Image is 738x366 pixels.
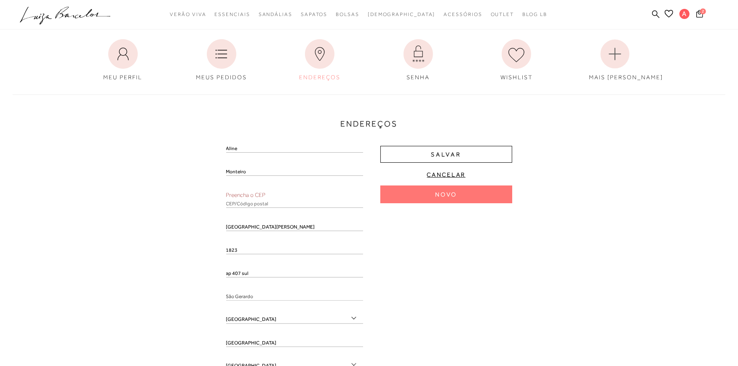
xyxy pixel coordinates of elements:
[226,223,364,231] input: Endereço
[444,7,482,22] a: noSubCategoriesText
[380,146,512,163] button: Salvar
[500,74,533,81] span: WISHLIST
[226,191,266,198] span: Preencha o CEP
[679,9,690,19] span: A
[214,11,250,17] span: Essenciais
[226,144,364,153] input: Nome
[484,35,549,86] a: WISHLIST
[522,7,547,22] a: BLOG LB
[406,74,430,81] span: SENHA
[170,7,206,22] a: noSubCategoriesText
[336,11,359,17] span: Bolsas
[214,7,250,22] a: noSubCategoriesText
[259,11,292,17] span: Sandálias
[694,9,706,21] button: 2
[299,74,340,81] span: ENDEREÇOS
[444,11,482,17] span: Acessórios
[427,171,466,179] span: Cancelar
[435,191,457,199] span: Novo
[189,35,254,86] a: MEUS PEDIDOS
[368,7,436,22] a: noSubCategoriesText
[91,35,155,86] a: MEU PERFIL
[13,118,725,130] h3: Endereços
[226,292,364,301] input: Bairro
[103,74,142,81] span: MEU PERFIL
[676,8,694,22] button: A
[259,7,292,22] a: noSubCategoriesText
[226,167,364,176] input: Sobrenome
[491,7,514,22] a: noSubCategoriesText
[700,8,706,14] span: 2
[589,74,663,81] span: MAIS [PERSON_NAME]
[380,170,512,179] button: Cancelar
[226,199,364,208] input: CEP/Código postal
[226,339,364,347] input: Cidade
[226,246,364,254] input: Número
[491,11,514,17] span: Outlet
[522,11,547,17] span: BLOG LB
[287,35,352,86] a: ENDEREÇOS
[583,35,647,86] a: MAIS [PERSON_NAME]
[226,269,364,277] input: Complemento
[196,74,247,81] span: MEUS PEDIDOS
[431,151,461,159] span: Salvar
[380,186,512,203] button: Novo
[368,11,436,17] span: [DEMOGRAPHIC_DATA]
[170,11,206,17] span: Verão Viva
[301,11,327,17] span: Sapatos
[386,35,451,86] a: SENHA
[336,7,359,22] a: noSubCategoriesText
[301,7,327,22] a: noSubCategoriesText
